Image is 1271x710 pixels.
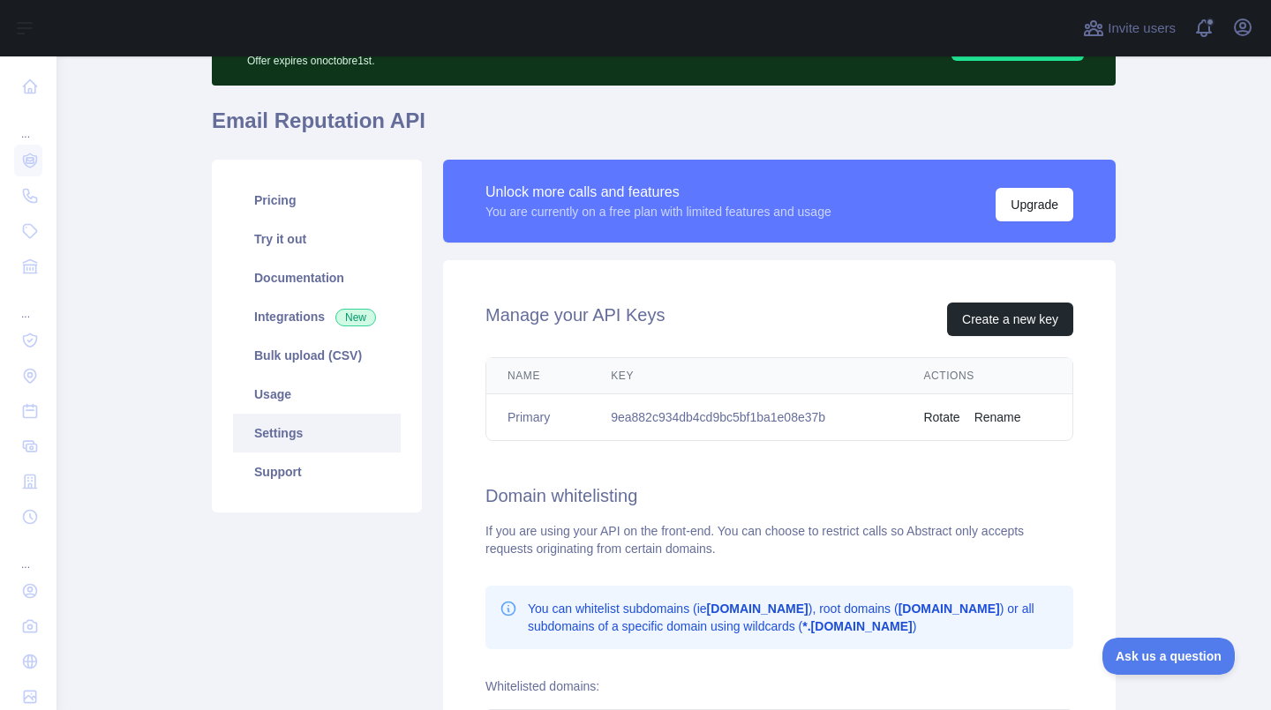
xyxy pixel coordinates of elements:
td: Primary [486,394,590,441]
p: You can whitelist subdomains (ie ), root domains ( ) or all subdomains of a specific domain using... [528,600,1059,635]
iframe: Toggle Customer Support [1102,638,1236,675]
th: Name [486,358,590,394]
a: Documentation [233,258,401,297]
div: If you are using your API on the front-end. You can choose to restrict calls so Abstract only acc... [485,522,1073,557]
h2: Manage your API Keys [485,303,665,336]
b: [DOMAIN_NAME] [707,602,808,616]
span: New [335,309,376,326]
button: Rotate [923,408,959,426]
p: Offer expires on octobre 1st. [247,47,732,68]
span: Invite users [1108,19,1176,39]
a: Integrations New [233,297,401,336]
b: *.[DOMAIN_NAME] [802,619,912,633]
a: Try it out [233,220,401,258]
label: Whitelisted domains: [485,679,599,693]
button: Create a new key [947,303,1073,336]
button: Upgrade [996,188,1073,221]
button: Rename [974,408,1021,426]
a: Pricing [233,181,401,220]
div: ... [14,536,42,572]
a: Support [233,452,401,491]
div: ... [14,106,42,141]
div: You are currently on a free plan with limited features and usage [485,203,831,220]
h1: Email Reputation API [212,107,1116,149]
th: Key [590,358,902,394]
a: Settings [233,414,401,452]
h2: Domain whitelisting [485,483,1073,508]
button: Invite users [1079,14,1179,42]
a: Bulk upload (CSV) [233,336,401,375]
div: ... [14,286,42,321]
div: Unlock more calls and features [485,182,831,203]
td: 9ea882c934db4cd9bc5bf1ba1e08e37b [590,394,902,441]
b: [DOMAIN_NAME] [899,602,1000,616]
th: Actions [902,358,1072,394]
a: Usage [233,375,401,414]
